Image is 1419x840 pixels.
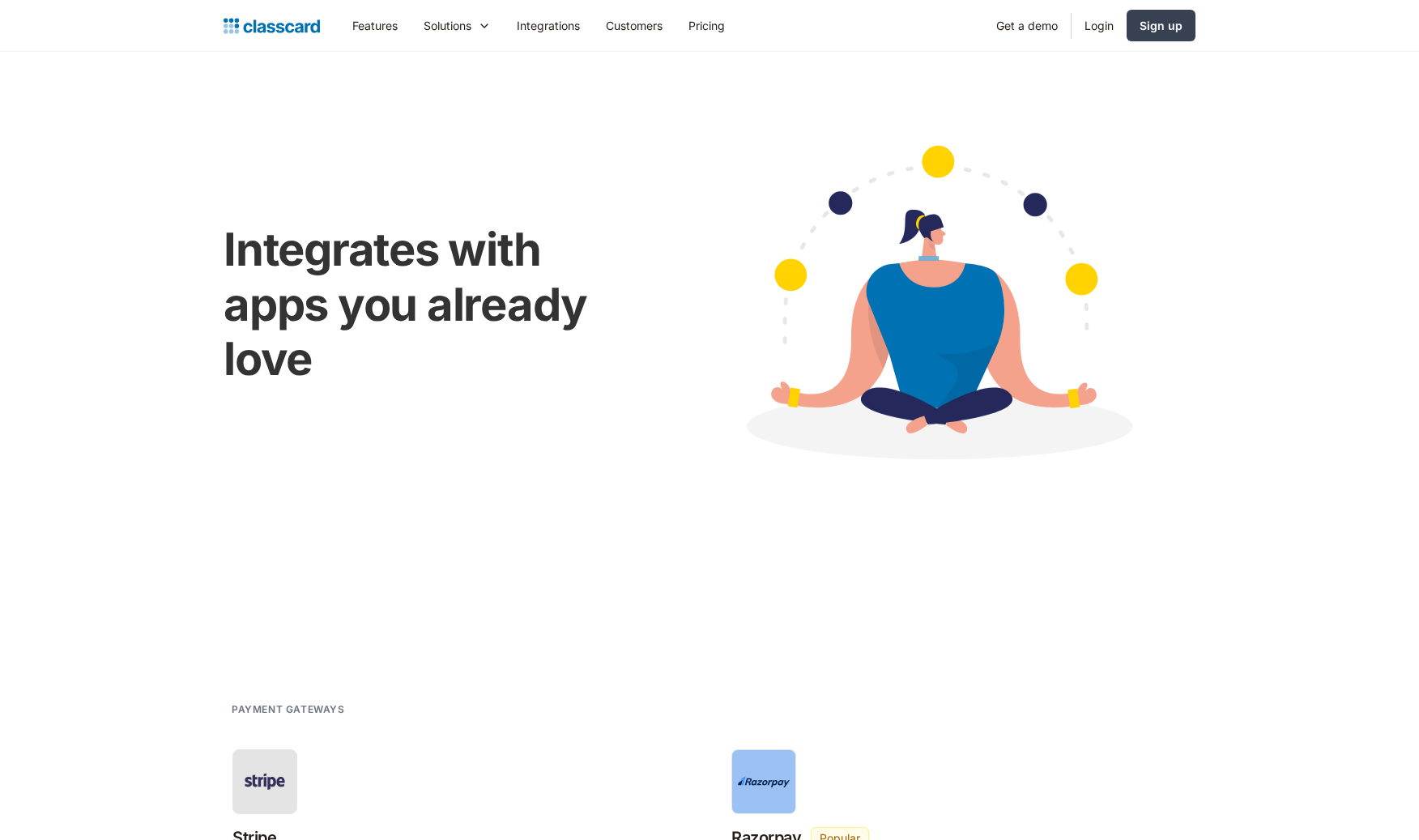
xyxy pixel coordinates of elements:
[232,701,345,717] h2: Payment gateways
[676,114,1195,503] img: Cartoon image showing connected apps
[339,7,411,44] a: Features
[224,223,644,386] h1: Integrates with apps you already love
[983,7,1071,44] a: Get a demo
[675,7,738,44] a: Pricing
[504,7,593,44] a: Integrations
[1127,10,1195,41] a: Sign up
[1072,7,1127,44] a: Login
[424,17,471,34] div: Solutions
[593,7,675,44] a: Customers
[224,15,320,37] a: Logo
[1140,17,1182,34] div: Sign up
[411,7,504,44] div: Solutions
[738,776,790,787] img: Razorpay
[239,770,291,794] img: Stripe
